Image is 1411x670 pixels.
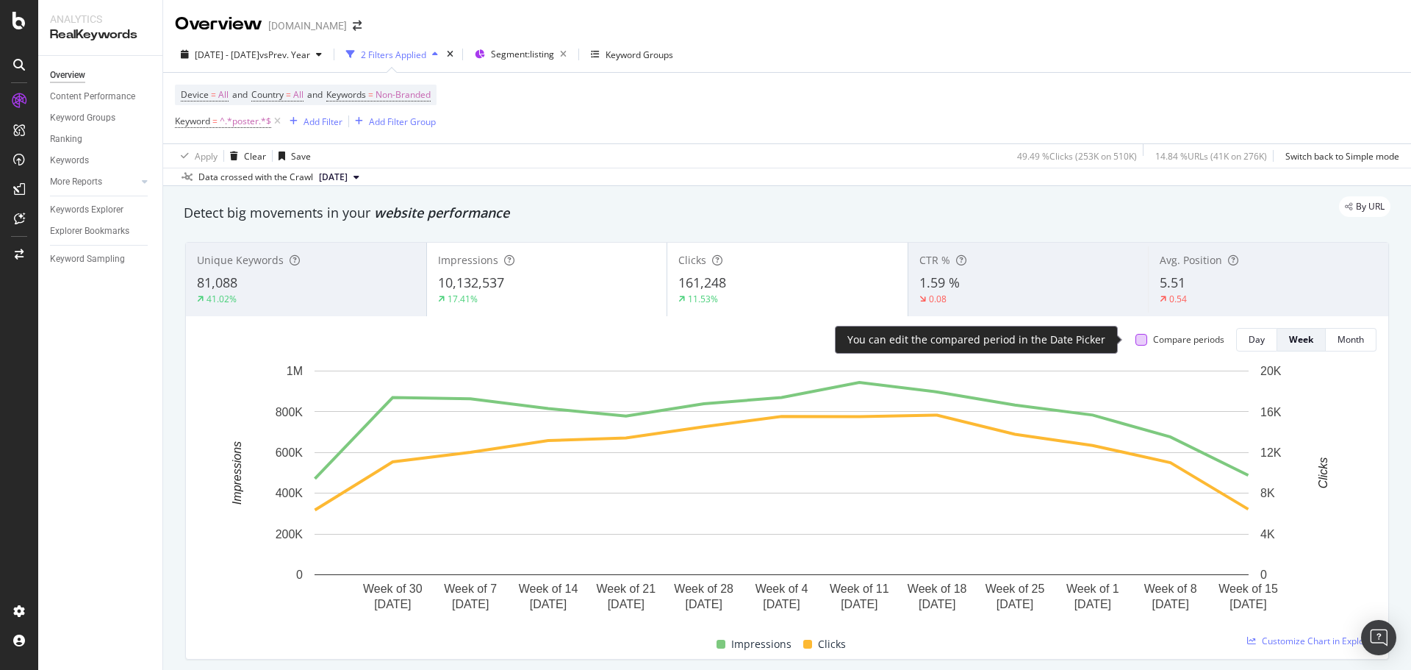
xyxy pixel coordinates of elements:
text: 0 [1260,569,1267,581]
text: 1M [287,365,303,377]
text: [DATE] [452,598,489,610]
div: 14.84 % URLs ( 41K on 276K ) [1155,150,1267,163]
span: Keywords [326,88,366,101]
text: Week of 18 [908,582,967,595]
div: Switch back to Simple mode [1285,150,1399,163]
div: Compare periods [1153,333,1224,346]
span: Non-Branded [376,85,431,105]
div: 49.49 % Clicks ( 253K on 510K ) [1017,150,1137,163]
text: 4K [1260,528,1275,541]
span: All [218,85,229,105]
text: [DATE] [1152,598,1188,610]
span: and [232,88,248,101]
text: 200K [276,528,304,541]
text: Week of 28 [674,582,733,595]
text: Week of 30 [363,582,423,595]
div: Keyword Groups [50,110,115,126]
text: [DATE] [608,598,645,610]
button: Apply [175,144,218,168]
span: Customize Chart in Explorer [1262,635,1376,647]
div: Clear [244,150,266,163]
svg: A chart. [198,363,1365,619]
div: [DOMAIN_NAME] [268,18,347,33]
span: 2025 Sep. 17th [319,171,348,184]
div: Keyword Groups [606,49,673,61]
div: Add Filter [304,115,342,128]
text: Week of 25 [985,582,1045,595]
div: 11.53% [688,293,718,305]
span: = [368,88,373,101]
button: Save [273,144,311,168]
div: Open Intercom Messenger [1361,620,1396,655]
div: Keywords Explorer [50,202,123,218]
div: RealKeywords [50,26,151,43]
text: Week of 8 [1144,582,1197,595]
text: [DATE] [841,598,877,610]
text: 400K [276,487,304,499]
span: 1.59 % [919,274,960,291]
button: Week [1277,328,1326,352]
text: Week of 14 [519,582,578,595]
span: Clicks [818,635,846,653]
span: Keyword [175,115,210,127]
span: All [293,85,304,105]
span: 10,132,537 [438,274,504,291]
span: Unique Keywords [197,253,284,267]
a: Keyword Sampling [50,252,152,267]
span: 81,088 [197,274,237,291]
a: Customize Chart in Explorer [1247,635,1376,647]
button: Switch back to Simple mode [1279,144,1399,168]
a: Overview [50,68,152,83]
div: Content Performance [50,89,135,104]
text: 12K [1260,446,1282,459]
div: Explorer Bookmarks [50,224,129,239]
div: 17.41% [448,293,478,305]
button: 2 Filters Applied [340,43,444,66]
text: Week of 1 [1066,582,1119,595]
text: 0 [296,569,303,581]
text: Week of 15 [1218,582,1278,595]
div: Keywords [50,153,89,168]
button: [DATE] [313,168,365,186]
div: 2 Filters Applied [361,49,426,61]
span: 5.51 [1160,274,1185,291]
a: Ranking [50,132,152,147]
a: Keyword Groups [50,110,152,126]
button: Clear [224,144,266,168]
span: = [286,88,291,101]
text: [DATE] [1229,598,1266,610]
text: [DATE] [997,598,1033,610]
div: Apply [195,150,218,163]
text: Week of 11 [830,582,889,595]
span: Clicks [678,253,706,267]
span: vs Prev. Year [259,49,310,61]
button: Add Filter [284,113,342,130]
div: Overview [50,68,85,83]
div: Day [1249,333,1265,346]
span: Country [251,88,284,101]
div: times [444,47,456,62]
span: = [212,115,218,127]
a: More Reports [50,174,137,190]
span: CTR % [919,253,950,267]
a: Keywords [50,153,152,168]
button: Add Filter Group [349,113,436,130]
div: More Reports [50,174,102,190]
text: 600K [276,446,304,459]
div: 41.02% [207,293,237,305]
span: Avg. Position [1160,253,1222,267]
a: Explorer Bookmarks [50,224,152,239]
text: [DATE] [685,598,722,610]
div: Overview [175,12,262,37]
text: 8K [1260,487,1275,499]
div: Add Filter Group [369,115,436,128]
text: [DATE] [374,598,411,610]
span: Segment: listing [491,48,554,60]
text: Impressions [231,441,243,505]
div: arrow-right-arrow-left [353,21,362,31]
span: 161,248 [678,274,726,291]
div: 0.54 [1169,293,1187,305]
div: Analytics [50,12,151,26]
button: Segment:listing [469,43,572,66]
span: and [307,88,323,101]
